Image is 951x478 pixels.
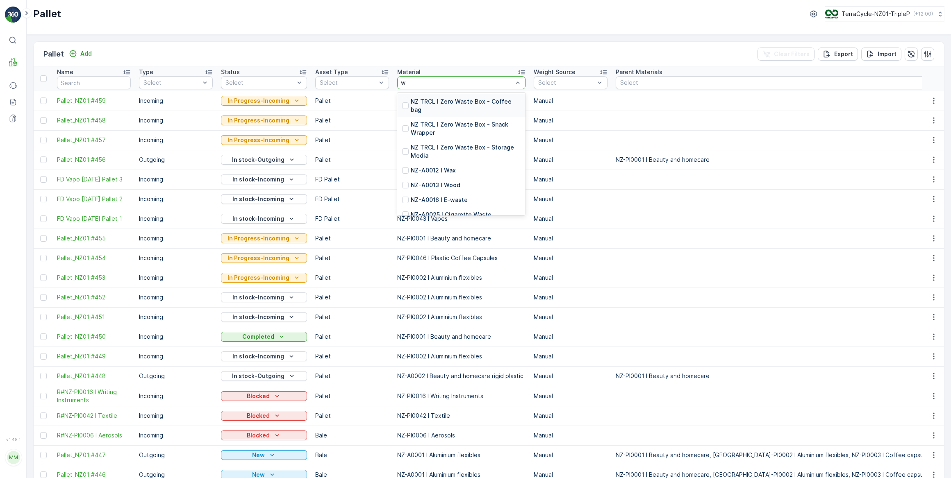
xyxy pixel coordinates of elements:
[530,366,612,386] td: Manual
[311,366,393,386] td: Pallet
[393,130,530,150] td: NZ-PI0002 I Aluminium flexibles
[5,7,21,23] img: logo
[221,351,307,361] button: In stock-Incoming
[411,120,521,137] p: NZ TRCL I Zero Waste Box - Snack Wrapper
[57,97,131,105] a: Pallet_NZ01 #459
[40,215,47,222] div: Toggle Row Selected
[135,366,217,386] td: Outgoing
[221,312,307,322] button: In stock-Incoming
[232,195,284,203] p: In stock-Incoming
[311,406,393,426] td: Pallet
[393,288,530,307] td: NZ-PI0002 I Aluminium flexibles
[135,150,217,170] td: Outgoing
[411,181,460,189] p: NZ-A0013 I Wood
[232,313,284,321] p: In stock-Incoming
[393,248,530,268] td: NZ-PI0046 I Plastic Coffee Capsules
[40,314,47,320] div: Toggle Row Selected
[80,50,92,58] p: Add
[5,444,21,471] button: MM
[311,111,393,130] td: Pallet
[232,372,284,380] p: In stock-Outgoing
[57,451,131,459] a: Pallet_NZ01 #447
[221,68,240,76] p: Status
[221,174,307,184] button: In stock-Incoming
[57,431,131,439] a: R#NZ-PI0006 I Aerosols
[538,79,595,87] p: Select
[411,211,491,219] p: NZ-A0025 I Cigarette Waste
[247,392,270,400] p: Blocked
[232,352,284,360] p: In stock-Incoming
[228,116,289,125] p: In Progress-Incoming
[530,209,612,229] td: Manual
[232,215,284,223] p: In stock-Incoming
[57,215,131,223] span: FD Vapo [DATE] Pallet 1
[57,215,131,223] a: FD Vapo 19.08.2025 Pallet 1
[40,471,47,478] div: Toggle Row Selected
[57,136,131,144] a: Pallet_NZ01 #457
[221,292,307,302] button: In stock-Incoming
[530,445,612,465] td: Manual
[758,48,814,61] button: Clear Filters
[57,372,131,380] a: Pallet_NZ01 #448
[393,327,530,347] td: NZ-PI0001 I Beauty and homecare
[57,333,131,341] span: Pallet_NZ01 #450
[311,386,393,406] td: Pallet
[530,170,612,189] td: Manual
[232,156,284,164] p: In stock-Outgoing
[393,386,530,406] td: NZ-PI0016 I Writing Instruments
[247,431,270,439] p: Blocked
[311,426,393,445] td: Bale
[135,327,217,347] td: Incoming
[861,48,901,61] button: Import
[221,96,307,106] button: In Progress-Incoming
[530,229,612,248] td: Manual
[393,111,530,130] td: NZ-PI0002 I Aluminium flexibles
[842,10,910,18] p: TerraCycle-NZ01-TripleP
[40,333,47,340] div: Toggle Row Selected
[221,135,307,145] button: In Progress-Incoming
[228,234,289,242] p: In Progress-Incoming
[825,7,944,21] button: TerraCycle-NZ01-TripleP(+12:00)
[66,49,95,59] button: Add
[825,9,838,18] img: TC_7kpGtVS.png
[311,307,393,327] td: Pallet
[228,274,289,282] p: In Progress-Incoming
[40,393,47,399] div: Toggle Row Selected
[57,234,131,242] a: Pallet_NZ01 #455
[40,156,47,163] div: Toggle Row Selected
[57,175,131,183] span: FD Vapo [DATE] Pallet 3
[315,68,348,76] p: Asset Type
[57,293,131,301] span: Pallet_NZ01 #452
[232,175,284,183] p: In stock-Incoming
[818,48,858,61] button: Export
[57,116,131,125] a: Pallet_NZ01 #458
[57,195,131,203] span: FD Vapo [DATE] Pallet 2
[40,294,47,301] div: Toggle Row Selected
[135,406,217,426] td: Incoming
[530,406,612,426] td: Manual
[57,388,131,404] a: R#NZ-PI0016 I Writing Instruments
[225,79,294,87] p: Select
[135,209,217,229] td: Incoming
[57,274,131,282] span: Pallet_NZ01 #453
[311,91,393,111] td: Pallet
[311,209,393,229] td: FD Pallet
[40,452,47,458] div: Toggle Row Selected
[57,156,131,164] span: Pallet_NZ01 #456
[878,50,896,58] p: Import
[530,426,612,445] td: Manual
[221,253,307,263] button: In Progress-Incoming
[411,196,468,204] p: NZ-A0016 I E-waste
[221,155,307,165] button: In stock-Outgoing
[135,445,217,465] td: Outgoing
[393,229,530,248] td: NZ-PI0001 I Beauty and homecare
[57,254,131,262] a: Pallet_NZ01 #454
[228,136,289,144] p: In Progress-Incoming
[311,445,393,465] td: Bale
[57,352,131,360] a: Pallet_NZ01 #449
[5,437,21,442] span: v 1.48.1
[311,229,393,248] td: Pallet
[393,209,530,229] td: NZ-PI0043 I Vapes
